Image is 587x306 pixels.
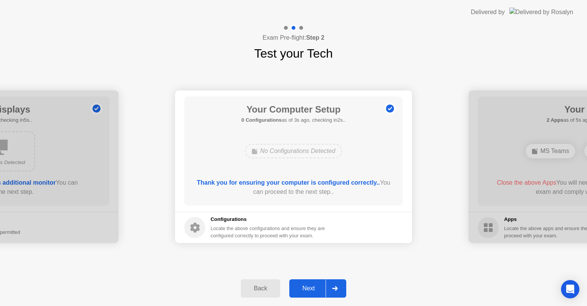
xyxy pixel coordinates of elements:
div: You can proceed to the next step.. [195,178,392,196]
h5: Configurations [211,216,326,223]
div: Back [243,285,278,292]
h4: Exam Pre-flight: [263,33,324,42]
h5: as of 3s ago, checking in2s.. [242,116,346,124]
img: Delivered by Rosalyn [509,8,573,16]
div: Delivered by [471,8,505,17]
div: No Configurations Detected [245,144,342,158]
div: Next [292,285,326,292]
button: Next [289,279,346,298]
b: Step 2 [306,34,324,41]
h1: Test your Tech [254,44,333,63]
h1: Your Computer Setup [242,103,346,116]
div: Locate the above configurations and ensure they are configured correctly to proceed with your exam. [211,225,326,239]
div: Open Intercom Messenger [561,280,579,298]
button: Back [241,279,280,298]
b: 0 Configurations [242,117,282,123]
b: Thank you for ensuring your computer is configured correctly.. [197,179,380,186]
